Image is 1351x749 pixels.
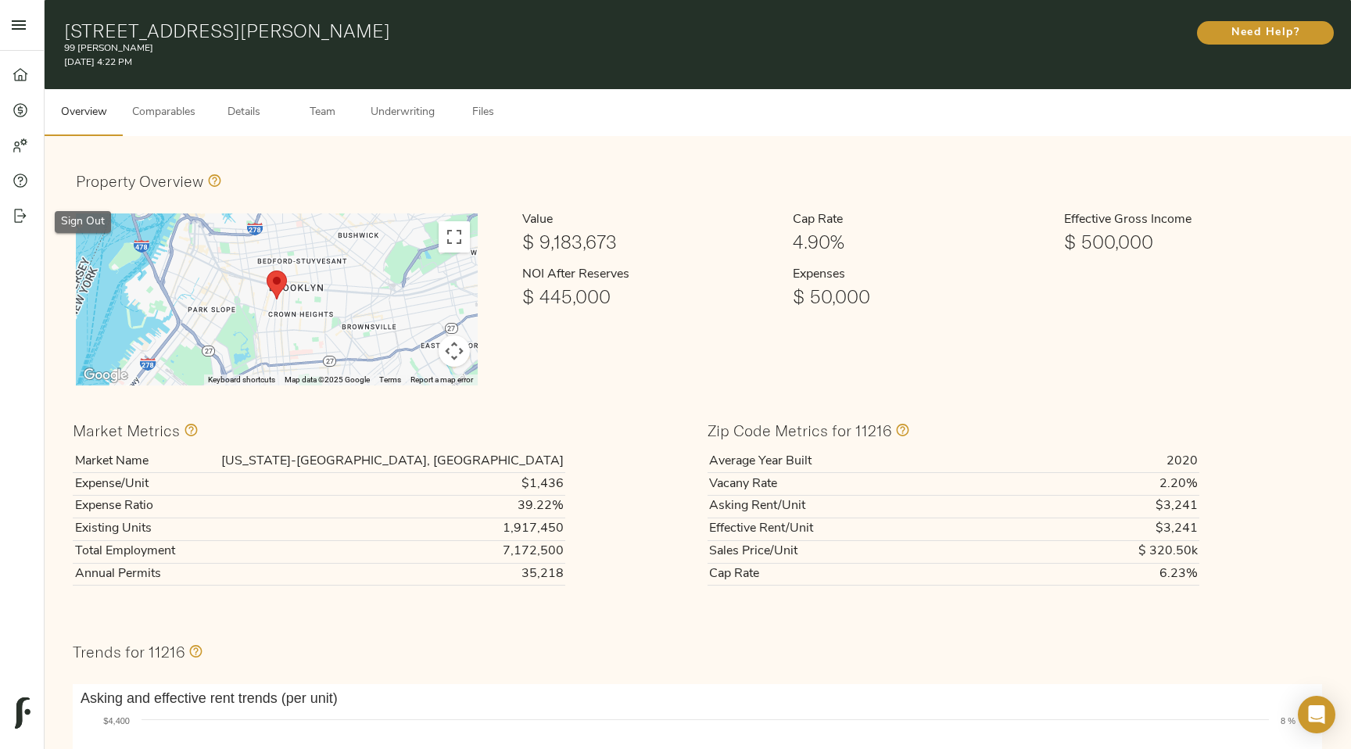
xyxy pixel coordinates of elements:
button: Map camera controls [439,335,470,367]
h6: Cap Rate [793,210,1052,231]
img: Google [80,365,131,385]
th: Vacany Rate [708,473,1018,496]
th: Market Name [73,450,186,472]
text: $4,400 [104,716,131,726]
td: [US_STATE]-[GEOGRAPHIC_DATA], [GEOGRAPHIC_DATA] [187,450,565,472]
span: Underwriting [371,103,435,123]
h1: $ 50,000 [793,285,1052,307]
th: Average Year Built [708,450,1018,472]
span: Comparables [132,103,195,123]
div: Subject Propery [267,271,287,299]
a: Report a map error [410,375,473,384]
h1: [STREET_ADDRESS][PERSON_NAME] [64,20,909,41]
th: Annual Permits [73,563,186,586]
h6: Expenses [793,265,1052,285]
th: Effective Rent/Unit [708,518,1018,540]
span: Map data ©2025 Google [285,375,370,384]
td: 39.22% [187,495,565,518]
span: Overview [54,103,113,123]
p: [DATE] 4:22 PM [64,56,909,70]
h3: Market Metrics [73,421,180,439]
td: 1,917,450 [187,518,565,540]
td: 7,172,500 [187,540,565,563]
h1: 4.90% [793,231,1052,253]
th: Expense Ratio [73,495,186,518]
h3: Zip Code Metrics for 11216 [708,421,891,439]
text: Asking and effective rent trends (per unit) [81,690,338,706]
h1: $ 500,000 [1064,231,1323,253]
button: Toggle fullscreen view [439,221,470,253]
text: 8 % [1281,716,1295,726]
td: 2020 [1017,450,1199,472]
th: Existing Units [73,518,186,540]
span: Details [214,103,274,123]
td: $3,241 [1017,495,1199,518]
h6: Value [522,210,781,231]
th: Asking Rent/Unit [708,495,1018,518]
div: Open Intercom Messenger [1298,696,1335,733]
h3: Trends for 11216 [73,643,185,661]
h6: NOI After Reserves [522,265,781,285]
h1: $ 9,183,673 [522,231,781,253]
h1: $ 445,000 [522,285,781,307]
svg: Values in this section only include information specific to the 11216 zip code [891,421,910,439]
th: Cap Rate [708,563,1018,586]
td: $ 320.50k [1017,540,1199,563]
button: Need Help? [1197,21,1334,45]
th: Sales Price/Unit [708,540,1018,563]
a: Terms (opens in new tab) [379,375,401,384]
p: 99 [PERSON_NAME] [64,41,909,56]
button: Keyboard shortcuts [208,374,275,385]
svg: Values in this section comprise all zip codes within the New York-White Plains, NY market [180,421,199,439]
span: Files [453,103,513,123]
td: 35,218 [187,563,565,586]
h3: Property Overview [76,172,203,190]
td: 6.23% [1017,563,1199,586]
img: logo [15,697,30,729]
td: 2.20% [1017,473,1199,496]
td: $1,436 [187,473,565,496]
span: Need Help? [1213,23,1318,43]
a: Open this area in Google Maps (opens a new window) [80,365,131,385]
th: Total Employment [73,540,186,563]
th: Expense/Unit [73,473,186,496]
span: Team [292,103,352,123]
h6: Effective Gross Income [1064,210,1323,231]
td: $3,241 [1017,518,1199,540]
